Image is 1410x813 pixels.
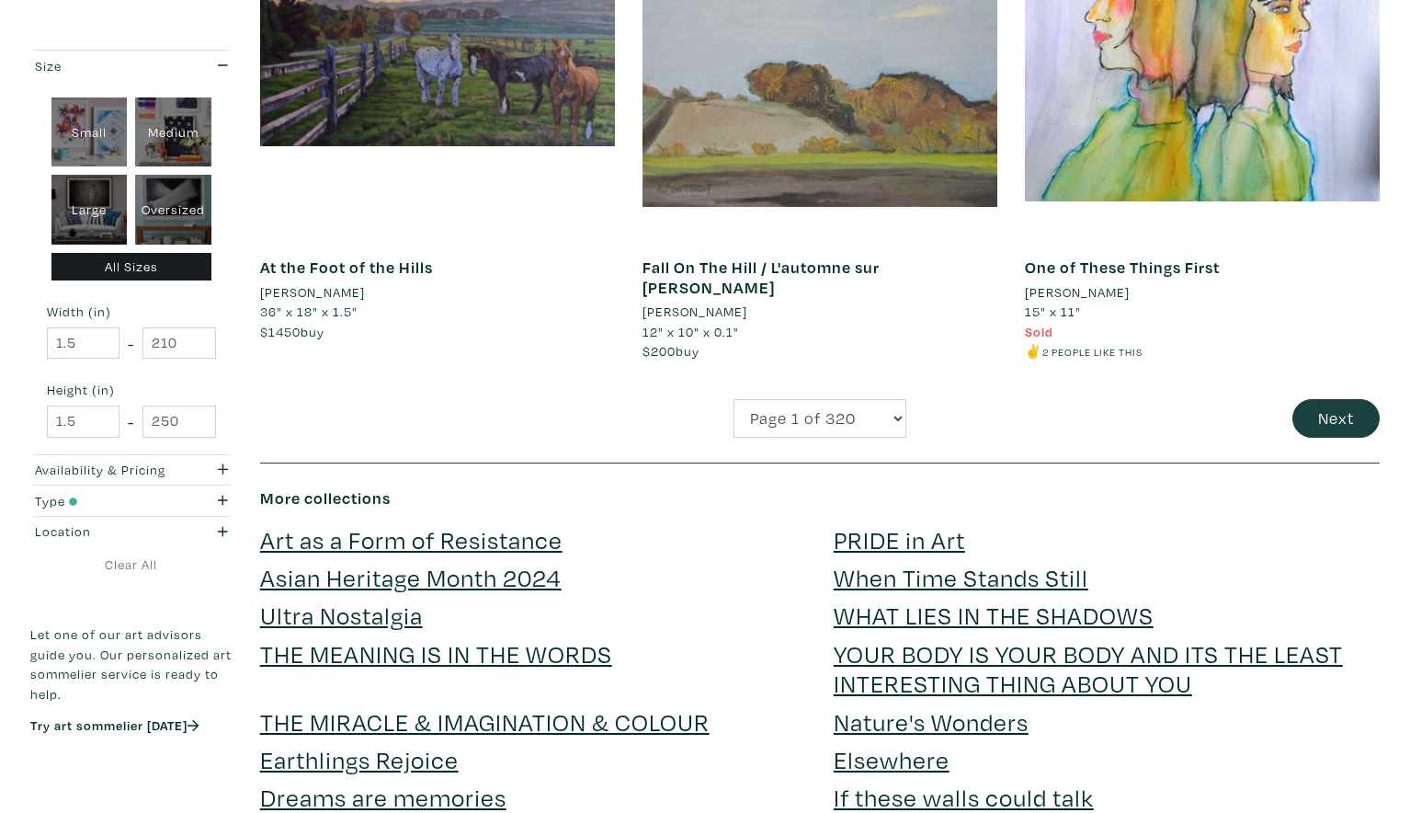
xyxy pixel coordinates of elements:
[260,488,1380,509] h6: More collections
[30,753,233,792] iframe: Customer reviews powered by Trustpilot
[51,97,128,167] div: Small
[47,384,216,396] small: Height (in)
[260,323,324,340] span: buy
[51,175,128,245] div: Large
[642,323,739,340] span: 12" x 10" x 0.1"
[260,257,433,278] a: At the Foot of the Hills
[35,460,173,480] div: Availability & Pricing
[1025,257,1220,278] a: One of These Things First
[1042,345,1143,359] small: 2 people like this
[35,521,173,542] div: Location
[260,781,506,813] a: Dreams are memories
[1025,282,1130,303] li: [PERSON_NAME]
[30,486,233,516] button: Type
[30,517,233,547] button: Location
[35,491,173,511] div: Type
[30,555,233,575] a: Clear All
[260,637,612,670] a: THE MEANING IS IN THE WORDS
[642,302,747,322] li: [PERSON_NAME]
[260,599,423,631] a: Ultra Nostalgia
[260,282,615,303] a: [PERSON_NAME]
[834,743,949,775] a: Elsewhere
[834,523,965,555] a: PRIDE in Art
[642,342,699,360] span: buy
[135,175,211,245] div: Oversized
[834,637,1343,699] a: YOUR BODY IS YOUR BODY AND ITS THE LEAST INTERESTING THING ABOUT YOU
[30,455,233,486] button: Availability & Pricing
[1025,303,1081,320] span: 15" x 11"
[260,282,365,303] li: [PERSON_NAME]
[260,303,358,320] span: 36" x 18" x 1.5"
[260,561,562,593] a: Asian Heritage Month 2024
[260,705,710,738] a: THE MIRACLE & IMAGINATION & COLOUR
[834,599,1154,631] a: WHAT LIES IN THE SHADOWS
[51,253,212,281] div: All Sizes
[30,624,233,704] p: Let one of our art advisors guide you. Our personalized art sommelier service is ready to help.
[47,305,216,318] small: Width (in)
[135,97,211,167] div: Medium
[1025,282,1380,303] a: [PERSON_NAME]
[128,331,134,356] span: -
[260,743,459,775] a: Earthlings Rejoice
[642,302,997,322] a: [PERSON_NAME]
[642,342,676,360] span: $200
[128,409,134,434] span: -
[260,523,563,555] a: Art as a Form of Resistance
[834,561,1088,593] a: When Time Stands Still
[260,323,301,340] span: $1450
[30,716,199,734] a: Try art sommelier [DATE]
[834,705,1029,738] a: Nature's Wonders
[834,781,1094,813] a: If these walls could talk
[1025,341,1380,361] li: ✌️
[30,51,233,81] button: Size
[35,56,173,76] div: Size
[1025,323,1053,340] span: Sold
[1292,399,1380,439] button: Next
[642,257,880,298] a: Fall On The Hill / L'automne sur [PERSON_NAME]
